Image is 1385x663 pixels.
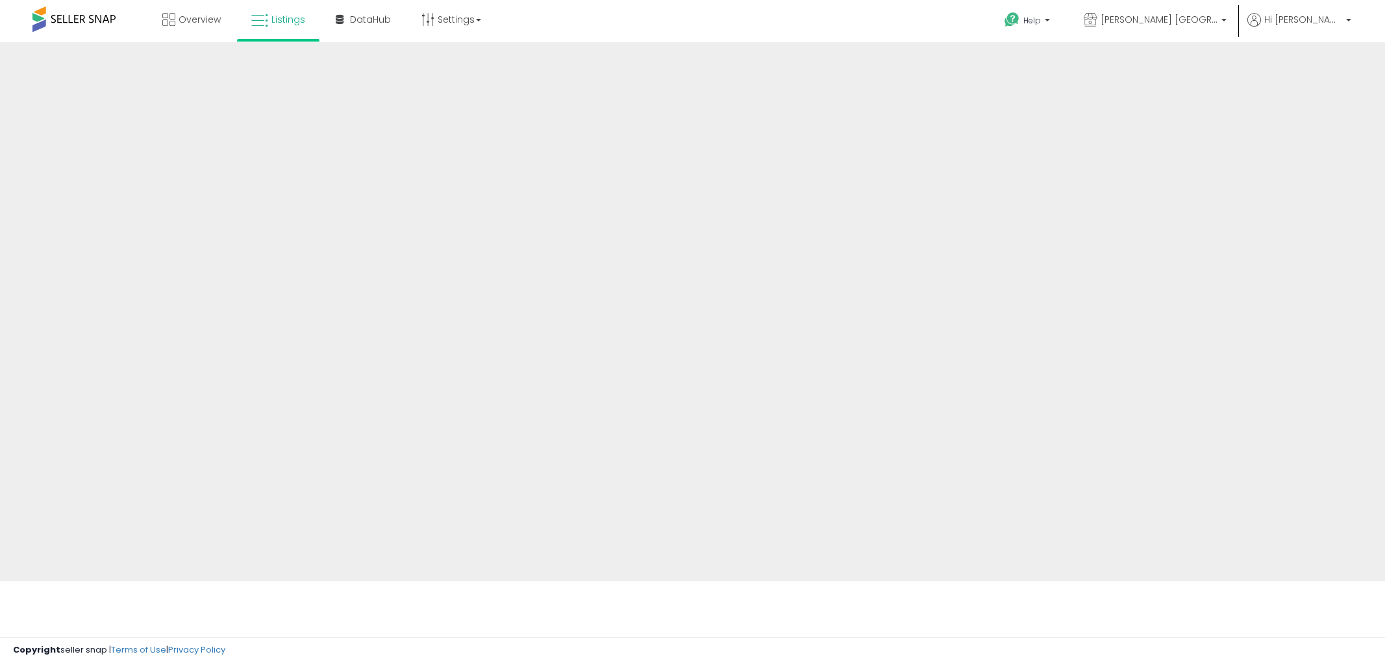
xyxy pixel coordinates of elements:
[350,13,391,26] span: DataHub
[1101,13,1217,26] span: [PERSON_NAME] [GEOGRAPHIC_DATA]
[179,13,221,26] span: Overview
[1264,13,1342,26] span: Hi [PERSON_NAME]
[1023,15,1041,26] span: Help
[994,2,1063,42] a: Help
[1004,12,1020,28] i: Get Help
[271,13,305,26] span: Listings
[1247,13,1351,42] a: Hi [PERSON_NAME]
